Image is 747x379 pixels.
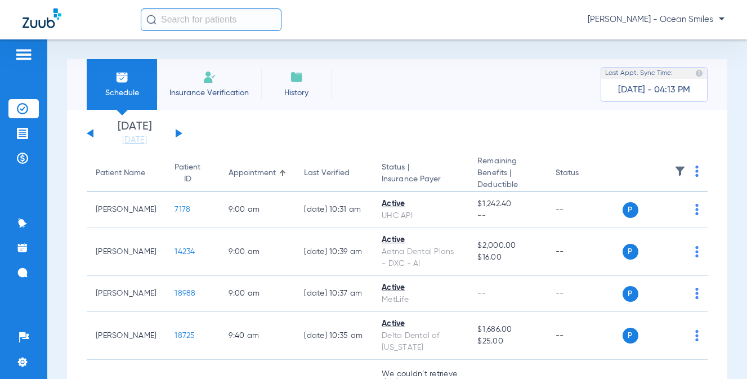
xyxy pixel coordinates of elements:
div: UHC API [382,210,459,222]
span: P [623,328,638,344]
div: Patient ID [175,162,211,185]
span: Last Appt. Sync Time: [605,68,673,79]
span: 18725 [175,332,195,340]
div: Aetna Dental Plans - DXC - AI [382,246,459,270]
td: [PERSON_NAME] [87,192,165,228]
a: [DATE] [101,135,168,146]
img: group-dot-blue.svg [695,204,699,215]
span: History [270,87,323,99]
td: [PERSON_NAME] [87,228,165,276]
th: Remaining Benefits | [468,155,546,192]
span: [DATE] - 04:13 PM [618,84,690,96]
span: 14234 [175,248,195,256]
span: 18988 [175,289,195,297]
td: [DATE] 10:35 AM [295,312,373,360]
span: Insurance Verification [165,87,253,99]
div: Last Verified [304,167,350,179]
td: 9:00 AM [220,192,295,228]
th: Status [547,155,623,192]
div: Appointment [229,167,286,179]
td: [DATE] 10:31 AM [295,192,373,228]
div: Patient Name [96,167,145,179]
td: [DATE] 10:37 AM [295,276,373,312]
img: group-dot-blue.svg [695,246,699,257]
td: [PERSON_NAME] [87,312,165,360]
span: $1,242.40 [477,198,537,210]
span: -- [477,289,486,297]
td: -- [547,228,623,276]
div: Delta Dental of [US_STATE] [382,330,459,354]
span: P [623,202,638,218]
td: 9:00 AM [220,228,295,276]
div: Active [382,198,459,210]
iframe: Chat Widget [691,325,747,379]
td: -- [547,276,623,312]
li: [DATE] [101,121,168,146]
span: $1,686.00 [477,324,537,336]
span: $25.00 [477,336,537,347]
span: $16.00 [477,252,537,264]
div: Last Verified [304,167,364,179]
img: group-dot-blue.svg [695,166,699,177]
span: 7178 [175,206,190,213]
td: [PERSON_NAME] [87,276,165,312]
div: Active [382,234,459,246]
span: P [623,286,638,302]
img: Zuub Logo [23,8,61,28]
span: P [623,244,638,260]
div: Appointment [229,167,276,179]
td: -- [547,312,623,360]
div: Active [382,282,459,294]
span: [PERSON_NAME] - Ocean Smiles [588,14,724,25]
span: Schedule [95,87,149,99]
span: -- [477,210,537,222]
input: Search for patients [141,8,281,31]
img: last sync help info [695,69,703,77]
td: 9:00 AM [220,276,295,312]
span: $2,000.00 [477,240,537,252]
div: Patient ID [175,162,200,185]
img: group-dot-blue.svg [695,288,699,299]
span: Insurance Payer [382,173,459,185]
th: Status | [373,155,468,192]
img: Search Icon [146,15,156,25]
div: Active [382,318,459,330]
td: [DATE] 10:39 AM [295,228,373,276]
div: Patient Name [96,167,156,179]
img: hamburger-icon [15,48,33,61]
span: Deductible [477,179,537,191]
td: 9:40 AM [220,312,295,360]
td: -- [547,192,623,228]
div: MetLife [382,294,459,306]
img: filter.svg [674,166,686,177]
img: Schedule [115,70,129,84]
img: History [290,70,303,84]
img: Manual Insurance Verification [203,70,216,84]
